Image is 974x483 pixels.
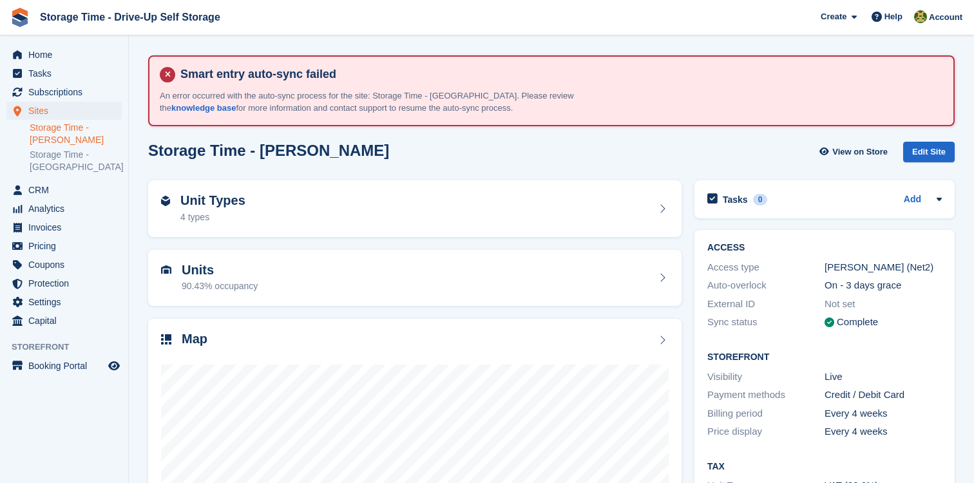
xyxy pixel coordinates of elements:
[106,358,122,374] a: Preview store
[837,315,878,330] div: Complete
[707,388,825,402] div: Payment methods
[6,218,122,236] a: menu
[825,388,942,402] div: Credit / Debit Card
[6,357,122,375] a: menu
[707,297,825,312] div: External ID
[6,64,122,82] a: menu
[707,424,825,439] div: Price display
[707,315,825,330] div: Sync status
[161,196,170,206] img: unit-type-icn-2b2737a686de81e16bb02015468b77c625bbabd49415b5ef34ead5e3b44a266d.svg
[723,194,748,205] h2: Tasks
[6,256,122,274] a: menu
[821,10,846,23] span: Create
[148,142,389,159] h2: Storage Time - [PERSON_NAME]
[180,193,245,208] h2: Unit Types
[6,102,122,120] a: menu
[707,260,825,275] div: Access type
[707,370,825,384] div: Visibility
[707,462,942,472] h2: Tax
[28,218,106,236] span: Invoices
[6,46,122,64] a: menu
[884,10,902,23] span: Help
[914,10,927,23] img: Zain Sarwar
[825,424,942,439] div: Every 4 weeks
[6,181,122,199] a: menu
[28,274,106,292] span: Protection
[28,237,106,255] span: Pricing
[6,237,122,255] a: menu
[28,256,106,274] span: Coupons
[161,265,171,274] img: unit-icn-7be61d7bf1b0ce9d3e12c5938cc71ed9869f7b940bace4675aadf7bd6d80202e.svg
[28,46,106,64] span: Home
[6,200,122,218] a: menu
[903,142,955,163] div: Edit Site
[171,103,236,113] a: knowledge base
[148,250,682,307] a: Units 90.43% occupancy
[12,341,128,354] span: Storefront
[825,260,942,275] div: [PERSON_NAME] (Net2)
[825,406,942,421] div: Every 4 weeks
[28,181,106,199] span: CRM
[28,64,106,82] span: Tasks
[707,352,942,363] h2: Storefront
[832,146,888,158] span: View on Store
[707,406,825,421] div: Billing period
[180,211,245,224] div: 4 types
[6,293,122,311] a: menu
[28,312,106,330] span: Capital
[28,293,106,311] span: Settings
[10,8,30,27] img: stora-icon-8386f47178a22dfd0bd8f6a31ec36ba5ce8667c1dd55bd0f319d3a0aa187defe.svg
[160,90,611,115] p: An error occurred with the auto-sync process for the site: Storage Time - [GEOGRAPHIC_DATA]. Plea...
[904,193,921,207] a: Add
[161,334,171,345] img: map-icn-33ee37083ee616e46c38cad1a60f524a97daa1e2b2c8c0bc3eb3415660979fc1.svg
[825,278,942,293] div: On - 3 days grace
[148,180,682,237] a: Unit Types 4 types
[817,142,893,163] a: View on Store
[929,11,962,24] span: Account
[825,297,942,312] div: Not set
[6,274,122,292] a: menu
[28,200,106,218] span: Analytics
[6,312,122,330] a: menu
[6,83,122,101] a: menu
[35,6,225,28] a: Storage Time - Drive-Up Self Storage
[182,332,207,346] h2: Map
[30,122,122,146] a: Storage Time - [PERSON_NAME]
[28,102,106,120] span: Sites
[28,83,106,101] span: Subscriptions
[175,67,943,82] h4: Smart entry auto-sync failed
[825,370,942,384] div: Live
[753,194,768,205] div: 0
[30,149,122,173] a: Storage Time - [GEOGRAPHIC_DATA]
[707,243,942,253] h2: ACCESS
[707,278,825,293] div: Auto-overlock
[903,142,955,168] a: Edit Site
[182,263,258,278] h2: Units
[28,357,106,375] span: Booking Portal
[182,279,258,293] div: 90.43% occupancy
